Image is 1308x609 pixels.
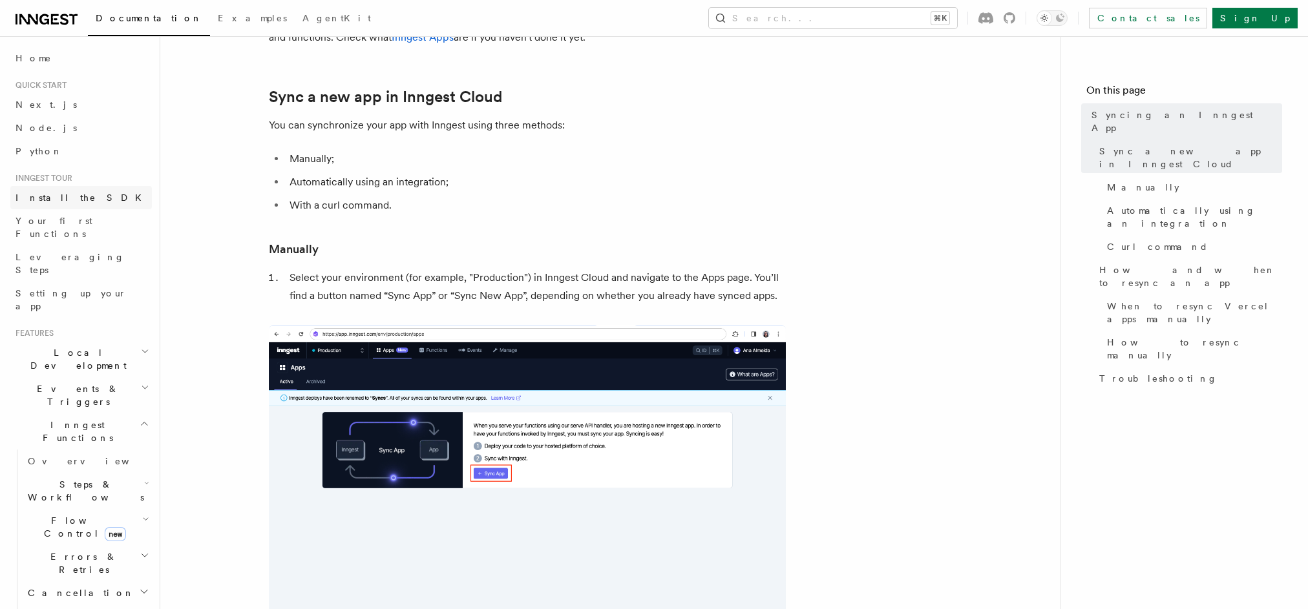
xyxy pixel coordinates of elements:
span: Cancellation [23,586,134,599]
span: Python [16,146,63,156]
a: Automatically using an integration [1102,199,1282,235]
span: Quick start [10,80,67,90]
span: Automatically using an integration [1107,204,1282,230]
li: Automatically using an integration; [286,173,786,191]
button: Flow Controlnew [23,509,152,545]
button: Local Development [10,341,152,377]
a: Setting up your app [10,282,152,318]
span: new [105,527,126,541]
a: AgentKit [295,4,379,35]
a: Sync a new app in Inngest Cloud [1094,139,1282,176]
a: Manually [1102,176,1282,199]
h4: On this page [1086,83,1282,103]
a: When to resync Vercel apps manually [1102,294,1282,331]
span: Curl command [1107,240,1208,253]
span: Errors & Retries [23,550,140,576]
button: Toggle dark mode [1037,10,1068,26]
span: Your first Functions [16,216,92,239]
span: Sync a new app in Inngest Cloud [1099,145,1282,170]
span: How to resync manually [1107,336,1282,362]
span: Flow Control [23,514,142,540]
span: Troubleshooting [1099,372,1218,385]
a: How to resync manually [1102,331,1282,367]
li: Select your environment (for example, "Production") in Inngest Cloud and navigate to the Apps pag... [286,269,786,305]
span: Overview [28,456,161,466]
button: Events & Triggers [10,377,152,413]
a: Curl command [1102,235,1282,258]
a: Sync a new app in Inngest Cloud [269,88,502,106]
a: Next.js [10,93,152,116]
a: Examples [210,4,295,35]
span: Local Development [10,346,141,372]
a: Inngest Apps [392,31,454,43]
button: Errors & Retries [23,545,152,581]
button: Steps & Workflows [23,473,152,509]
span: Next.js [16,99,77,110]
a: Syncing an Inngest App [1086,103,1282,139]
span: Documentation [96,13,202,23]
span: Node.js [16,123,77,133]
a: Troubleshooting [1094,367,1282,390]
a: Node.js [10,116,152,139]
span: Features [10,328,54,338]
span: Inngest Functions [10,418,140,444]
a: Home [10,46,152,70]
a: How and when to resync an app [1094,258,1282,294]
a: Sign Up [1212,8,1298,28]
a: Manually [269,240,319,258]
a: Leveraging Steps [10,245,152,282]
span: Setting up your app [16,288,127,311]
button: Cancellation [23,581,152,604]
button: Inngest Functions [10,413,152,449]
span: Examples [218,13,287,23]
a: Documentation [88,4,210,36]
kbd: ⌘K [931,12,949,25]
span: Install the SDK [16,192,149,203]
p: You can synchronize your app with Inngest using three methods: [269,116,786,134]
span: How and when to resync an app [1099,263,1282,289]
a: Your first Functions [10,209,152,245]
span: Events & Triggers [10,382,141,408]
span: Steps & Workflows [23,478,144,504]
a: Overview [23,449,152,473]
span: Home [16,52,52,65]
a: Contact sales [1089,8,1207,28]
a: Install the SDK [10,186,152,209]
li: Manually; [286,150,786,168]
span: When to resync Vercel apps manually [1107,300,1282,325]
span: AgentKit [302,13,371,23]
button: Search...⌘K [709,8,957,28]
span: Manually [1107,181,1179,194]
a: Python [10,139,152,163]
li: With a curl command. [286,196,786,214]
span: Inngest tour [10,173,72,183]
span: Leveraging Steps [16,252,125,275]
span: Syncing an Inngest App [1092,108,1282,134]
